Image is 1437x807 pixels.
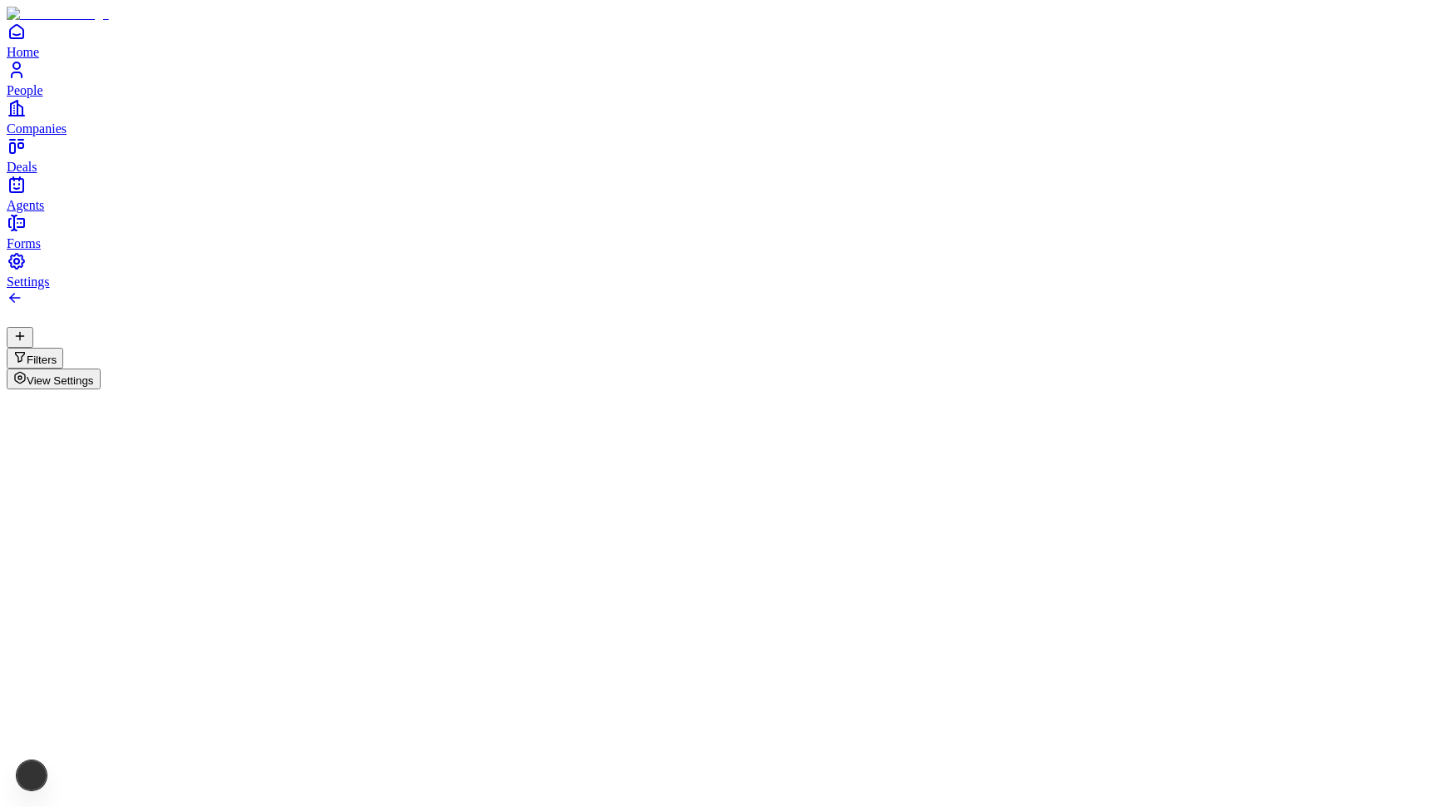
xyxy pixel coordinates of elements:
span: Forms [7,236,41,250]
span: Deals [7,160,37,174]
button: Open natural language filter [7,348,63,369]
span: People [7,83,43,97]
a: People [7,60,1430,97]
span: Companies [7,121,67,136]
a: Home [7,22,1430,59]
span: Agents [7,198,44,212]
span: Home [7,45,39,59]
img: Item Brain Logo [7,7,109,22]
a: Forms [7,213,1430,250]
div: Open natural language filter [7,348,1430,369]
a: Deals [7,136,1430,174]
span: Settings [7,275,50,289]
a: Agents [7,175,1430,212]
a: Companies [7,98,1430,136]
button: View Settings [7,369,101,389]
a: Settings [7,251,1430,289]
span: View Settings [27,374,94,387]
